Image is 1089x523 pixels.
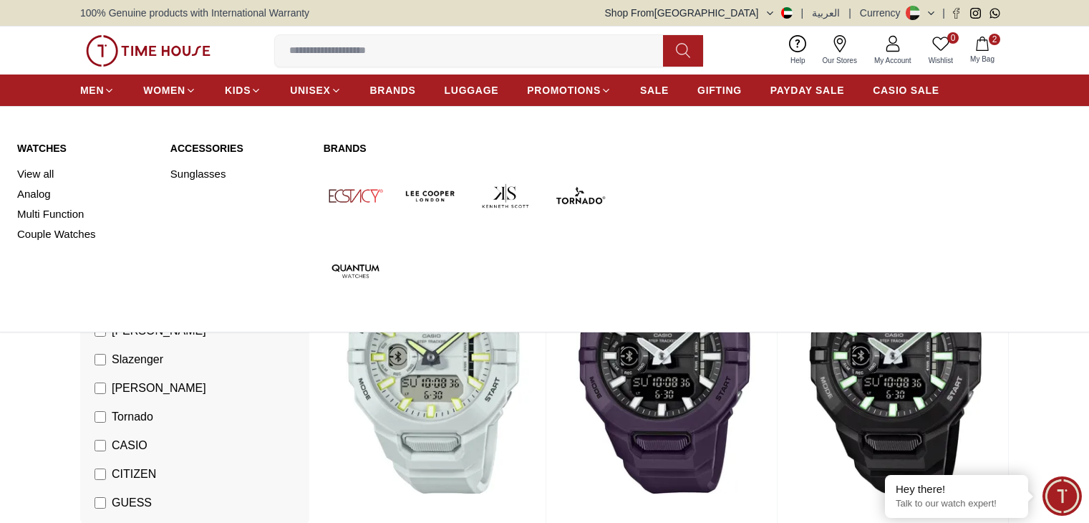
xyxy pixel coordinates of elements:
span: CASIO [112,437,147,454]
span: | [848,6,851,20]
span: SALE [640,83,669,97]
a: SALE [640,77,669,103]
span: | [801,6,804,20]
a: PROMOTIONS [527,77,611,103]
a: Analog [17,184,153,204]
img: Quantum [324,239,387,303]
a: PAYDAY SALE [770,77,844,103]
p: Talk to our watch expert! [896,498,1017,510]
a: WOMEN [143,77,196,103]
span: Wishlist [923,55,959,66]
button: 2My Bag [962,34,1003,67]
a: Our Stores [814,32,866,69]
img: Ecstacy [324,164,387,228]
div: Chat Widget [1042,476,1082,516]
span: Tornado [112,408,153,426]
input: Slazenger [95,354,106,365]
span: BRANDS [370,83,416,97]
a: Sunglasses [170,164,306,184]
span: PROMOTIONS [527,83,601,97]
span: GIFTING [697,83,742,97]
div: Currency [860,6,906,20]
a: GIFTING [697,77,742,103]
button: العربية [812,6,840,20]
span: | [942,6,945,20]
span: PAYDAY SALE [770,83,844,97]
a: CASIO SALE [873,77,939,103]
a: KIDS [225,77,261,103]
a: Instagram [970,8,981,19]
input: [PERSON_NAME] [95,383,106,394]
img: G-Shock Men Analog Digital White Dial Watch - GBA-950-7ADR [321,212,546,508]
span: CITIZEN [112,466,156,483]
div: Hey there! [896,482,1017,496]
a: BRANDS [370,77,416,103]
a: UNISEX [290,77,341,103]
a: Facebook [951,8,962,19]
button: Shop From[GEOGRAPHIC_DATA] [605,6,793,20]
span: My Bag [964,54,1000,64]
img: Tornado [548,164,612,228]
a: Brands [324,141,613,155]
img: G-Shock Men Analog Digital Black Dial Watch - GBA-950-1ADR [783,212,1008,508]
input: Tornado [95,411,106,423]
span: 2 [989,34,1000,45]
img: G-Shock Men Analog Digital Black Dial Watch - GBA-950-2ADR [552,212,777,508]
span: LUGGAGE [445,83,499,97]
span: 0 [947,32,959,44]
input: CITIZEN [95,469,106,480]
span: GUESS [112,494,152,512]
span: Our Stores [817,55,863,66]
span: My Account [868,55,917,66]
span: Slazenger [112,351,163,368]
img: United Arab Emirates [781,7,793,19]
a: View all [17,164,153,184]
span: 100% Genuine products with International Warranty [80,6,309,20]
a: Help [782,32,814,69]
span: CASIO SALE [873,83,939,97]
a: 0Wishlist [920,32,962,69]
span: UNISEX [290,83,330,97]
input: GUESS [95,497,106,509]
a: Multi Function [17,204,153,224]
span: KIDS [225,83,251,97]
img: Kenneth Scott [474,164,538,228]
a: MEN [80,77,115,103]
span: WOMEN [143,83,185,97]
a: Watches [17,141,153,155]
span: MEN [80,83,104,97]
input: CASIO [95,440,106,451]
img: Lee Cooper [399,164,463,228]
a: Couple Watches [17,224,153,244]
a: LUGGAGE [445,77,499,103]
img: ... [86,35,210,67]
span: Help [785,55,811,66]
span: [PERSON_NAME] [112,380,206,397]
a: Whatsapp [989,8,1000,19]
a: Accessories [170,141,306,155]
